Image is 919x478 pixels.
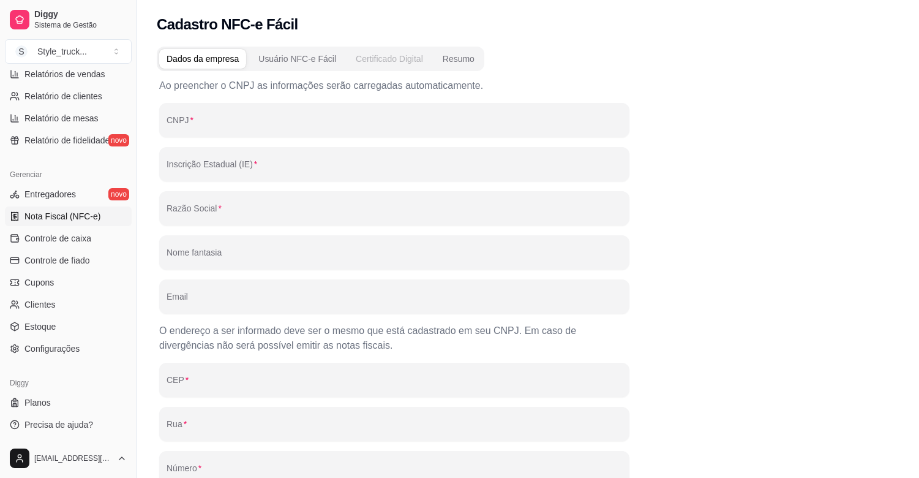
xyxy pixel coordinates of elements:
div: Resumo [443,53,475,65]
div: Dados da empresa [167,53,239,65]
a: Planos [5,393,132,412]
button: [EMAIL_ADDRESS][DOMAIN_NAME] [5,444,132,473]
span: Clientes [24,298,56,311]
div: Usuário NFC-e Fácil [258,53,336,65]
h2: Cadastro NFC-e Fácil [157,15,298,34]
span: Precisa de ajuda? [24,419,93,431]
span: Configurações [24,343,80,355]
a: Entregadoresnovo [5,184,132,204]
span: Nota Fiscal (NFC-e) [24,210,100,222]
input: Email [167,295,622,308]
a: Relatório de fidelidadenovo [5,131,132,150]
a: Clientes [5,295,132,314]
div: Style_truck ... [37,45,87,58]
p: O endereço a ser informado deve ser o mesmo que está cadastrado em seu CNPJ. Em caso de divergênc... [159,324,629,353]
a: Relatórios de vendas [5,64,132,84]
input: CEP [167,379,622,391]
span: Relatório de clientes [24,90,102,102]
button: Select a team [5,39,132,64]
input: Razão Social [167,207,622,219]
input: Rua [167,423,622,435]
span: S [15,45,28,58]
a: Controle de caixa [5,229,132,248]
a: Estoque [5,317,132,336]
input: CNPJ [167,119,622,131]
span: Planos [24,396,51,409]
span: Entregadores [24,188,76,200]
span: Estoque [24,321,56,333]
a: Relatório de mesas [5,108,132,128]
span: Cupons [24,276,54,289]
span: Relatório de mesas [24,112,99,124]
div: Certificado Digital [356,53,423,65]
span: Diggy [34,9,127,20]
div: Diggy [5,373,132,393]
input: Inscrição Estadual (IE) [167,163,622,175]
span: Sistema de Gestão [34,20,127,30]
div: Dynamic tabs [157,47,484,71]
a: Configurações [5,339,132,358]
input: Nome fantasia [167,251,622,264]
p: Ao preencher o CNPJ as informações serão carregadas automaticamente. [159,78,629,93]
span: Controle de fiado [24,254,90,267]
a: Relatório de clientes [5,86,132,106]
a: DiggySistema de Gestão [5,5,132,34]
a: Cupons [5,273,132,292]
div: Gerenciar [5,165,132,184]
span: Relatório de fidelidade [24,134,110,146]
span: Controle de caixa [24,232,91,245]
a: Nota Fiscal (NFC-e) [5,207,132,226]
span: Relatórios de vendas [24,68,105,80]
a: Precisa de ajuda? [5,415,132,434]
span: [EMAIL_ADDRESS][DOMAIN_NAME] [34,453,112,463]
a: Controle de fiado [5,251,132,270]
